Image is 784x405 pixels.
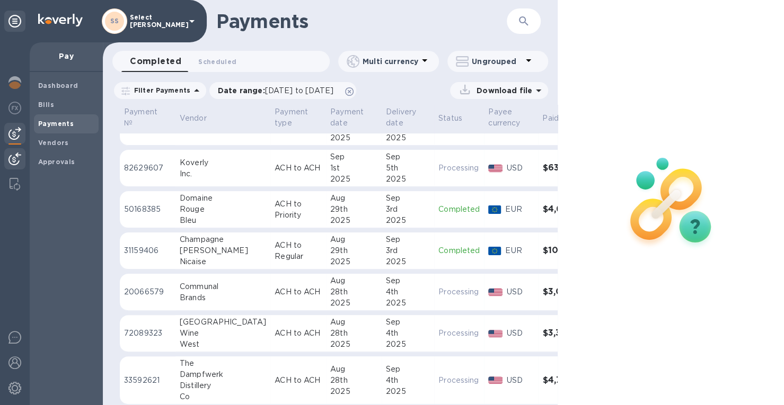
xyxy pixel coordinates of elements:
[180,380,266,391] div: Distillery
[38,101,54,109] b: Bills
[472,85,532,96] p: Download file
[505,204,534,215] p: EUR
[216,10,476,32] h1: Payments
[180,245,266,256] div: [PERSON_NAME]
[180,358,266,369] div: The
[542,113,559,124] p: Paid
[4,11,25,32] div: Unpin categories
[488,165,503,172] img: USD
[386,234,430,245] div: Sep
[330,317,377,328] div: Aug
[363,56,418,67] p: Multi currency
[438,113,462,124] p: Status
[386,275,430,286] div: Sep
[330,245,377,256] div: 29th
[542,246,591,256] h3: $10,129.84
[265,86,333,95] span: [DATE] to [DATE]
[330,364,377,375] div: Aug
[330,106,377,129] span: Payment date
[209,82,356,99] div: Date range:[DATE] to [DATE]
[275,328,322,339] p: ACH to ACH
[330,234,377,245] div: Aug
[218,85,339,96] p: Date range :
[38,158,75,166] b: Approvals
[488,376,503,384] img: USD
[505,245,534,256] p: EUR
[386,328,430,339] div: 4th
[180,113,221,124] span: Vendor
[330,328,377,339] div: 28th
[180,369,266,380] div: Dampfwerk
[330,256,377,267] div: 2025
[180,317,266,328] div: [GEOGRAPHIC_DATA]
[386,132,430,143] div: 2025
[130,54,181,69] span: Completed
[38,51,94,61] p: Pay
[180,215,266,226] div: Bleu
[275,163,322,174] p: ACH to ACH
[330,286,377,298] div: 28th
[275,106,308,129] p: Payment type
[124,106,157,129] p: Payment №
[386,106,430,129] span: Delivery date
[124,204,171,215] p: 50168385
[124,328,171,339] p: 72089323
[438,245,480,256] p: Completed
[507,163,534,174] p: USD
[438,204,480,215] p: Completed
[38,139,69,147] b: Vendors
[330,298,377,309] div: 2025
[180,113,207,124] p: Vendor
[275,240,322,262] p: ACH to Regular
[386,339,430,350] div: 2025
[330,174,377,185] div: 2025
[386,174,430,185] div: 2025
[507,328,534,339] p: USD
[507,286,534,298] p: USD
[275,199,322,221] p: ACH to Priority
[386,151,430,163] div: Sep
[542,375,591,385] h3: $4,722.17
[542,328,591,338] h3: $3,384.97
[438,163,480,174] p: Processing
[180,234,266,245] div: Champagne
[386,364,430,375] div: Sep
[542,287,591,297] h3: $3,088.00
[110,17,119,25] b: SS
[438,328,480,339] p: Processing
[330,132,377,143] div: 2025
[38,14,83,26] img: Logo
[275,286,322,298] p: ACH to ACH
[386,163,430,174] div: 5th
[198,56,236,67] span: Scheduled
[275,375,322,386] p: ACH to ACH
[438,286,480,298] p: Processing
[386,193,430,204] div: Sep
[438,375,480,386] p: Processing
[488,106,534,129] span: Payee currency
[386,386,430,397] div: 2025
[180,328,266,339] div: Wine
[330,339,377,350] div: 2025
[38,82,78,89] b: Dashboard
[124,245,171,256] p: 31159406
[488,106,520,129] p: Payee currency
[124,163,171,174] p: 82629607
[180,391,266,402] div: Co
[330,386,377,397] div: 2025
[124,286,171,298] p: 20066579
[330,375,377,386] div: 28th
[275,106,322,129] span: Payment type
[330,193,377,204] div: Aug
[386,245,430,256] div: 3rd
[38,120,74,128] b: Payments
[8,102,21,114] img: Foreign exchange
[180,281,266,292] div: Communal
[386,375,430,386] div: 4th
[180,168,266,179] div: Inc.
[180,256,266,267] div: Nicaise
[180,193,266,204] div: Domaine
[472,56,522,67] p: Ungrouped
[330,163,377,174] div: 1st
[542,204,591,214] h3: $4,680.19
